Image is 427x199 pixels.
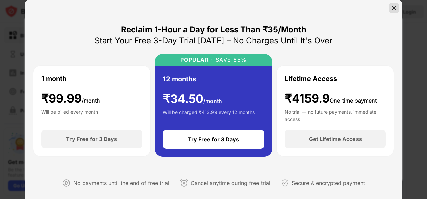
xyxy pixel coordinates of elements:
div: Get Lifetime Access [309,136,362,142]
div: ₹ 34.50 [163,92,222,106]
div: Start Your Free 3-Day Trial [DATE] – No Charges Until It's Over [95,35,332,46]
div: No trial — no future payments, immediate access [285,108,386,122]
div: 1 month [41,74,66,84]
div: POPULAR · [180,57,213,63]
div: ₹ 99.99 [41,92,100,106]
img: not-paying [62,179,70,187]
div: Try Free for 3 Days [66,136,117,142]
div: Will be billed every month [41,108,98,122]
div: 12 months [163,74,196,84]
div: No payments until the end of free trial [73,178,169,188]
span: /month [82,97,100,104]
div: Reclaim 1-Hour a Day for Less Than ₹35/Month [121,24,306,35]
div: Will be charged ₹413.99 every 12 months [163,109,255,122]
img: secured-payment [281,179,289,187]
img: cancel-anytime [180,179,188,187]
div: Secure & encrypted payment [292,178,365,188]
div: SAVE 65% [213,57,247,63]
div: Lifetime Access [285,74,337,84]
span: One-time payment [330,97,377,104]
div: Try Free for 3 Days [188,136,239,143]
div: Cancel anytime during free trial [191,178,270,188]
div: ₹4159.9 [285,92,377,106]
span: /month [203,97,222,104]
